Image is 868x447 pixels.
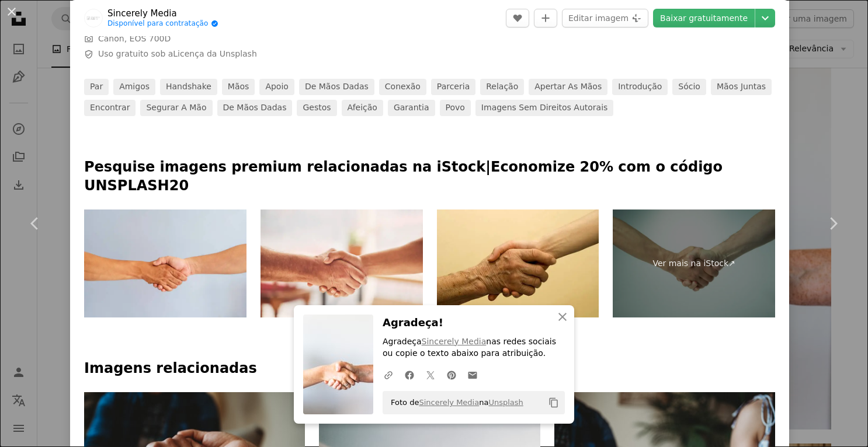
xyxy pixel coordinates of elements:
[107,8,218,19] a: Sincerely Media
[613,209,775,317] a: Ver mais na iStock↗
[488,398,523,407] a: Unsplash
[259,79,294,95] a: apoio
[422,337,487,346] a: Sincerely Media
[529,79,607,95] a: apertar as mãos
[399,363,420,386] a: Compartilhar no Facebook
[297,100,336,116] a: Gestos
[342,100,383,116] a: afeição
[385,393,523,412] span: Foto de na
[437,209,599,317] img: Mãos de velhas e jovens mulher
[299,79,374,95] a: de mãos dadas
[84,209,246,317] img: Aperto de mão firme no fundo azul
[379,79,426,95] a: conexão
[84,158,775,195] p: Pesquise imagens premium relacionadas na iStock | Economize 20% com o código UNSPLASH20
[383,336,565,359] p: Agradeça nas redes sociais ou copie o texto abaixo para atribuição.
[562,9,648,27] button: Editar imagem
[84,79,109,95] a: par
[222,79,255,95] a: Mãos
[534,9,557,27] button: Adicionar à coleção
[544,393,564,413] button: Copiar para a área de transferência
[113,79,155,95] a: amigos
[431,79,475,95] a: parceria
[160,79,217,95] a: handshake
[506,9,529,27] button: Curtir
[98,48,257,60] span: Uso gratuito sob a
[420,363,441,386] a: Compartilhar no Twitter
[383,315,565,331] h3: Agradeça!
[462,363,483,386] a: Compartilhar por e-mail
[84,100,136,116] a: encontrar
[261,209,423,317] img: Aperto de mão, parceria e acordo com solidariedade e equipe, onboarding e recrutamento com pessoa...
[672,79,706,95] a: sócio
[798,167,868,280] a: Próximo
[612,79,668,95] a: Introdução
[653,9,755,27] a: Baixar gratuitamente
[140,100,212,116] a: segurar a mão
[107,19,218,29] a: Disponível para contratação
[440,100,471,116] a: povo
[755,9,775,27] button: Escolha o tamanho do download
[480,79,524,95] a: relação
[441,363,462,386] a: Compartilhar no Pinterest
[84,9,103,27] img: Ir para o perfil de Sincerely Media
[419,398,479,407] a: Sincerely Media
[84,359,775,378] h4: Imagens relacionadas
[388,100,435,116] a: Garantia
[173,49,256,58] a: Licença da Unsplash
[711,79,772,95] a: mãos juntas
[98,33,171,45] button: Canon, EOS 700D
[475,100,614,116] a: Imagens sem direitos autorais
[217,100,293,116] a: de mãos dadas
